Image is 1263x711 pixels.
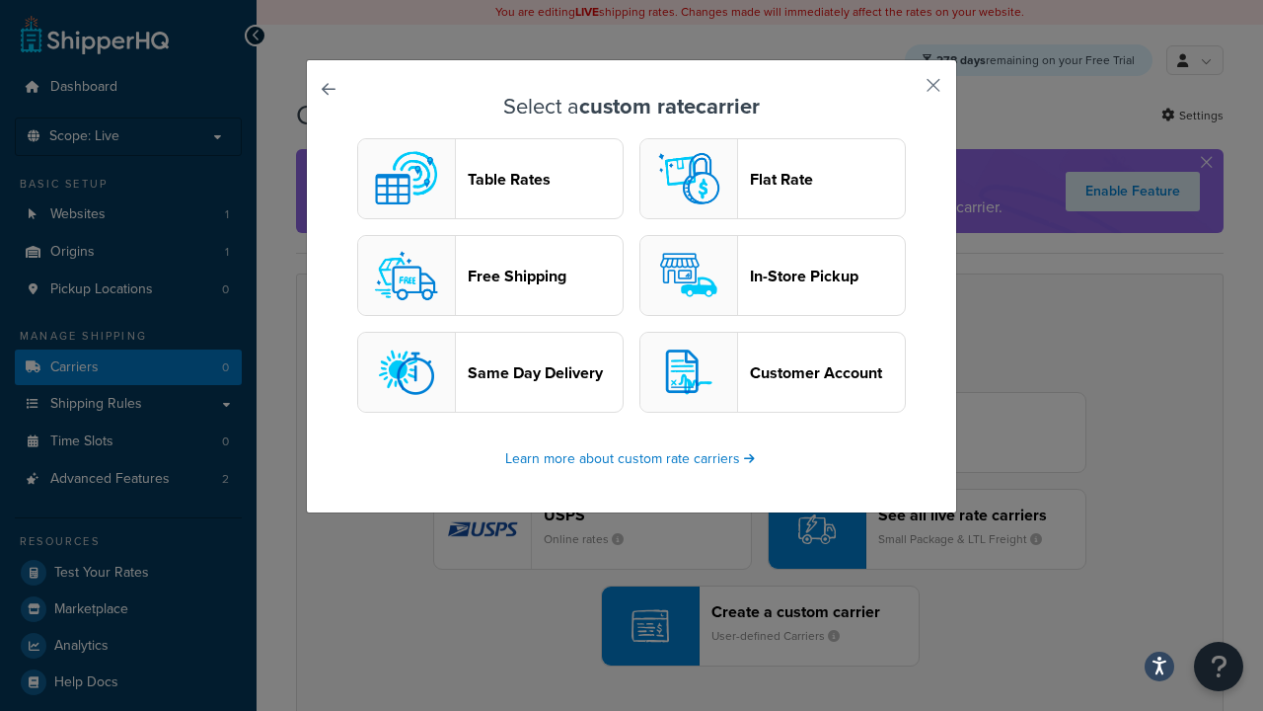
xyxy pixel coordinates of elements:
header: Same Day Delivery [468,363,623,382]
img: custom logo [367,139,446,218]
img: pickup logo [649,236,728,315]
header: In-Store Pickup [750,267,905,285]
a: Learn more about custom rate carriers [505,448,758,469]
img: flat logo [649,139,728,218]
img: customerAccount logo [649,333,728,412]
header: Customer Account [750,363,905,382]
h3: Select a [356,95,907,118]
img: sameday logo [367,333,446,412]
header: Free Shipping [468,267,623,285]
button: pickup logoIn-Store Pickup [639,235,906,316]
button: free logoFree Shipping [357,235,624,316]
button: sameday logoSame Day Delivery [357,332,624,413]
img: free logo [367,236,446,315]
strong: custom rate carrier [579,90,760,122]
button: flat logoFlat Rate [639,138,906,219]
header: Flat Rate [750,170,905,189]
header: Table Rates [468,170,623,189]
button: custom logoTable Rates [357,138,624,219]
button: customerAccount logoCustomer Account [639,332,906,413]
